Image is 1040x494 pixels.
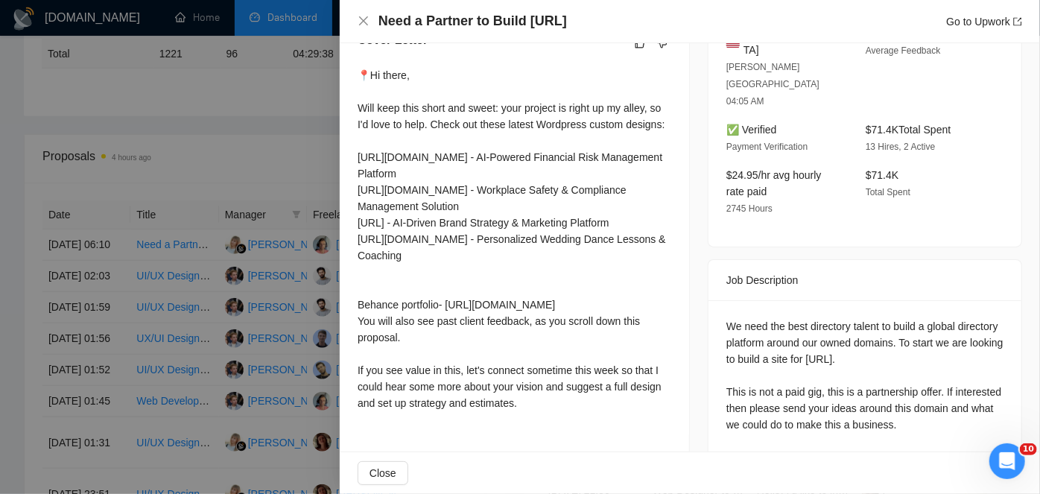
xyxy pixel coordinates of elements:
[358,15,370,28] button: Close
[866,169,898,181] span: $71.4K
[726,169,822,197] span: $24.95/hr avg hourly rate paid
[726,124,777,136] span: ✅ Verified
[866,187,910,197] span: Total Spent
[653,34,671,52] button: dislike
[866,124,951,136] span: $71.4K Total Spent
[866,142,935,152] span: 13 Hires, 2 Active
[866,45,941,56] span: Average Feedback
[726,260,1003,300] div: Job Description
[378,12,567,31] h4: Need a Partner to Build [URL]
[726,142,808,152] span: Payment Verification
[370,465,396,481] span: Close
[726,62,819,107] span: [PERSON_NAME][GEOGRAPHIC_DATA] 04:05 AM
[358,15,370,27] span: close
[989,443,1025,479] iframe: Intercom live chat
[635,37,645,49] span: like
[1020,443,1037,455] span: 10
[1013,17,1022,26] span: export
[946,16,1022,28] a: Go to Upworkexport
[358,67,671,411] div: 📍Hi there, Will keep this short and sweet: your project is right up my alley, so I'd love to help...
[726,318,1003,433] div: We need the best directory talent to build a global directory platform around our owned domains. ...
[358,461,408,485] button: Close
[726,203,773,214] span: 2745 Hours
[631,34,649,52] button: like
[657,37,668,49] span: dislike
